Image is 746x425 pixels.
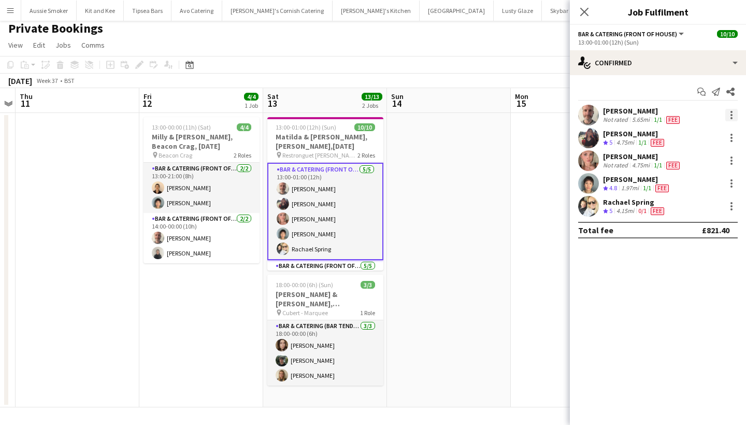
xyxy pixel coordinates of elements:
[267,275,383,386] app-job-card: 18:00-00:00 (6h) (Sun)3/3[PERSON_NAME] & [PERSON_NAME], [PERSON_NAME], [DATE] Cubert - Marquee1 R...
[51,38,75,52] a: Jobs
[21,1,77,21] button: Aussie Smoker
[144,213,260,263] app-card-role: Bar & Catering (Front of House)2/214:00-00:00 (10h)[PERSON_NAME][PERSON_NAME]
[282,151,357,159] span: Restronguet [PERSON_NAME]
[267,163,383,260] app-card-role: Bar & Catering (Front of House)5/513:00-01:00 (12h)[PERSON_NAME][PERSON_NAME][PERSON_NAME][PERSON...
[362,93,382,101] span: 13/13
[390,97,404,109] span: 14
[267,320,383,386] app-card-role: Bar & Catering (Bar Tender)3/318:00-00:00 (6h)[PERSON_NAME][PERSON_NAME][PERSON_NAME]
[267,92,279,101] span: Sat
[570,5,746,19] h3: Job Fulfilment
[651,207,664,215] span: Fee
[494,1,542,21] button: Lusty Glaze
[609,138,612,146] span: 5
[578,30,685,38] button: Bar & Catering (Front of House)
[666,116,680,124] span: Fee
[81,40,105,50] span: Comms
[570,50,746,75] div: Confirmed
[333,1,420,21] button: [PERSON_NAME]'s Kitchen
[34,77,60,84] span: Week 37
[609,184,617,192] span: 4.8
[8,21,103,36] h1: Private Bookings
[144,163,260,213] app-card-role: Bar & Catering (Front of House)2/213:00-21:00 (8h)[PERSON_NAME][PERSON_NAME]
[267,290,383,308] h3: [PERSON_NAME] & [PERSON_NAME], [PERSON_NAME], [DATE]
[234,151,251,159] span: 2 Roles
[142,97,152,109] span: 12
[654,116,662,123] app-skills-label: 1/1
[630,116,652,124] div: 5.65mi
[643,184,651,192] app-skills-label: 1/1
[420,1,494,21] button: [GEOGRAPHIC_DATA]
[391,92,404,101] span: Sun
[717,30,738,38] span: 10/10
[267,117,383,271] app-job-card: 13:00-01:00 (12h) (Sun)10/10Matilda & [PERSON_NAME], [PERSON_NAME],[DATE] Restronguet [PERSON_NAM...
[276,123,336,131] span: 13:00-01:00 (12h) (Sun)
[578,225,613,235] div: Total fee
[578,38,738,46] div: 13:00-01:00 (12h) (Sun)
[649,138,666,147] div: Crew has different fees then in role
[357,151,375,159] span: 2 Roles
[655,185,669,192] span: Fee
[654,161,662,169] app-skills-label: 1/1
[603,152,682,161] div: [PERSON_NAME]
[267,260,383,362] app-card-role: Bar & Catering (Front of House)5/514:30-20:30 (6h)
[124,1,171,21] button: Tipsea Bars
[144,92,152,101] span: Fri
[266,97,279,109] span: 13
[638,207,647,215] app-skills-label: 0/1
[578,30,677,38] span: Bar & Catering (Front of House)
[354,123,375,131] span: 10/10
[159,151,192,159] span: Beacon Crag
[603,129,666,138] div: [PERSON_NAME]
[8,76,32,86] div: [DATE]
[609,207,612,215] span: 5
[603,106,682,116] div: [PERSON_NAME]
[237,123,251,131] span: 4/4
[144,132,260,151] h3: Milly & [PERSON_NAME], Beacon Crag, [DATE]
[603,175,671,184] div: [PERSON_NAME]
[144,117,260,263] app-job-card: 13:00-00:00 (11h) (Sat)4/4Milly & [PERSON_NAME], Beacon Crag, [DATE] Beacon Crag2 RolesBar & Cate...
[33,40,45,50] span: Edit
[664,116,682,124] div: Crew has different fees then in role
[361,281,375,289] span: 3/3
[542,1,577,21] button: Skybar
[515,92,528,101] span: Mon
[64,77,75,84] div: BST
[360,309,375,317] span: 1 Role
[276,281,333,289] span: 18:00-00:00 (6h) (Sun)
[267,132,383,151] h3: Matilda & [PERSON_NAME], [PERSON_NAME],[DATE]
[245,102,258,109] div: 1 Job
[152,123,211,131] span: 13:00-00:00 (11h) (Sat)
[619,184,641,193] div: 1.97mi
[614,138,636,147] div: 4.75mi
[4,38,27,52] a: View
[664,161,682,169] div: Crew has different fees then in role
[244,93,259,101] span: 4/4
[702,225,729,235] div: £821.40
[603,116,630,124] div: Not rated
[77,1,124,21] button: Kit and Kee
[282,309,328,317] span: Cubert - Marquee
[29,38,49,52] a: Edit
[20,92,33,101] span: Thu
[603,197,666,207] div: Rachael Spring
[651,139,664,147] span: Fee
[77,38,109,52] a: Comms
[18,97,33,109] span: 11
[653,184,671,193] div: Crew has different fees then in role
[638,138,647,146] app-skills-label: 1/1
[55,40,71,50] span: Jobs
[666,162,680,169] span: Fee
[222,1,333,21] button: [PERSON_NAME]'s Cornish Catering
[8,40,23,50] span: View
[649,207,666,216] div: Crew has different fees then in role
[630,161,652,169] div: 4.75mi
[362,102,382,109] div: 2 Jobs
[513,97,528,109] span: 15
[603,161,630,169] div: Not rated
[171,1,222,21] button: Avo Catering
[614,207,636,216] div: 4.15mi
